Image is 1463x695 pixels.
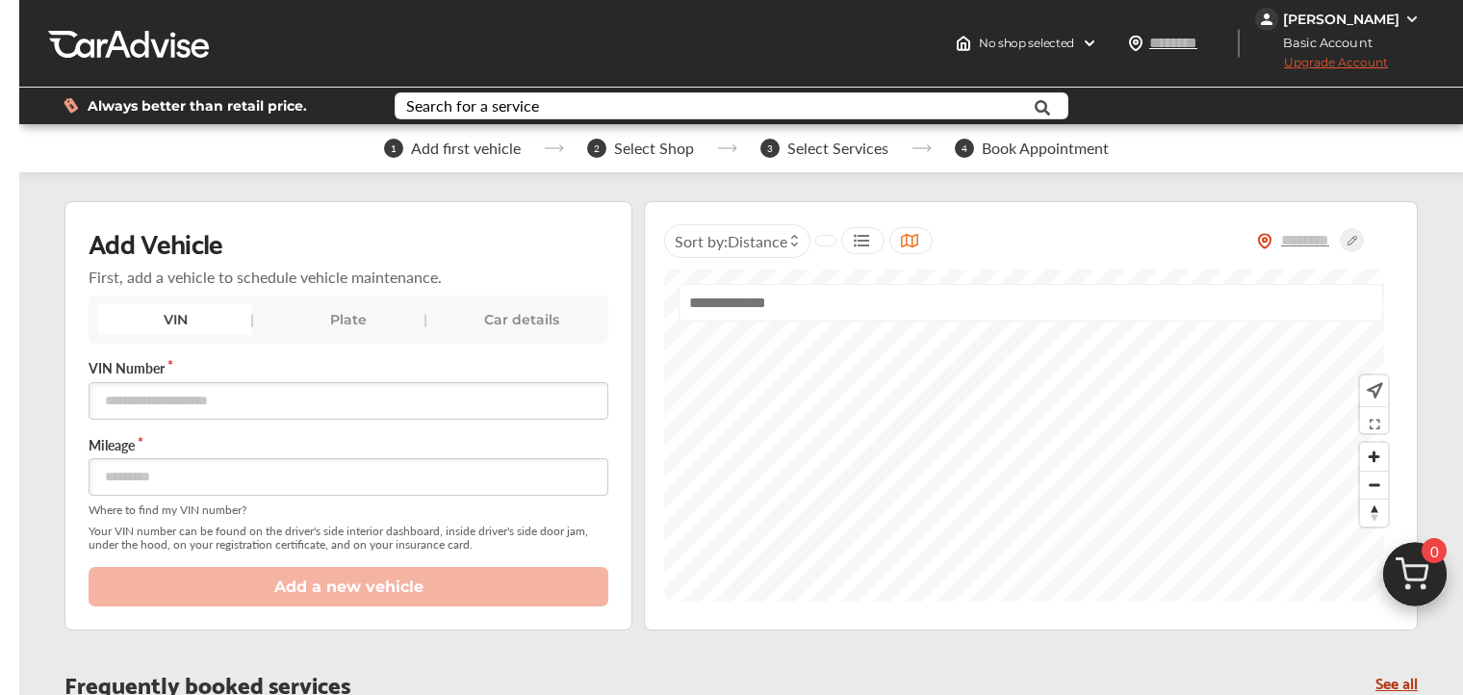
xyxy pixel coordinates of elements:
[614,140,694,157] span: Select Shop
[1422,538,1447,563] span: 0
[664,270,1384,602] canvas: Map
[1360,443,1388,471] button: Zoom in
[271,304,425,335] div: Plate
[1257,33,1387,53] span: Basic Account
[979,36,1074,51] span: No shop selected
[1082,36,1097,51] img: header-down-arrow.9dd2ce7d.svg
[89,525,608,552] span: Your VIN number can be found on the driver's side interior dashboard, inside driver's side door j...
[1360,471,1388,499] button: Zoom out
[760,139,780,158] span: 3
[89,435,608,454] label: Mileage
[956,36,971,51] img: header-home-logo.8d720a4f.svg
[717,144,737,152] img: stepper-arrow.e24c07c6.svg
[445,304,599,335] div: Car details
[1363,380,1383,401] img: recenter.ce011a49.svg
[1360,472,1388,499] span: Zoom out
[64,97,78,114] img: dollor_label_vector.a70140d1.svg
[911,144,932,152] img: stepper-arrow.e24c07c6.svg
[955,139,974,158] span: 4
[88,99,307,113] span: Always better than retail price.
[1238,29,1240,58] img: header-divider.bc55588e.svg
[89,225,222,258] p: Add Vehicle
[89,503,608,517] span: Where to find my VIN number?
[544,144,564,152] img: stepper-arrow.e24c07c6.svg
[587,139,606,158] span: 2
[98,304,252,335] div: VIN
[787,140,888,157] span: Select Services
[1255,55,1388,79] span: Upgrade Account
[1360,500,1388,527] span: Reset bearing to north
[89,358,608,377] label: VIN Number
[728,230,787,252] span: Distance
[982,140,1109,157] span: Book Appointment
[1360,499,1388,527] button: Reset bearing to north
[411,140,521,157] span: Add first vehicle
[384,139,403,158] span: 1
[675,230,787,252] span: Sort by :
[89,266,442,288] p: First, add a vehicle to schedule vehicle maintenance.
[1283,11,1399,28] div: [PERSON_NAME]
[1257,233,1272,249] img: location_vector_orange.38f05af8.svg
[64,674,350,692] p: Frequently booked services
[1404,12,1420,27] img: WGsFRI8htEPBVLJbROoPRyZpYNWhNONpIPPETTm6eUC0GeLEiAAAAAElFTkSuQmCC
[1255,8,1278,31] img: jVpblrzwTbfkPYzPPzSLxeg0AAAAASUVORK5CYII=
[406,98,539,114] div: Search for a service
[1369,533,1461,626] img: cart_icon.3d0951e8.svg
[1375,674,1418,690] a: See all
[1128,36,1143,51] img: location_vector.a44bc228.svg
